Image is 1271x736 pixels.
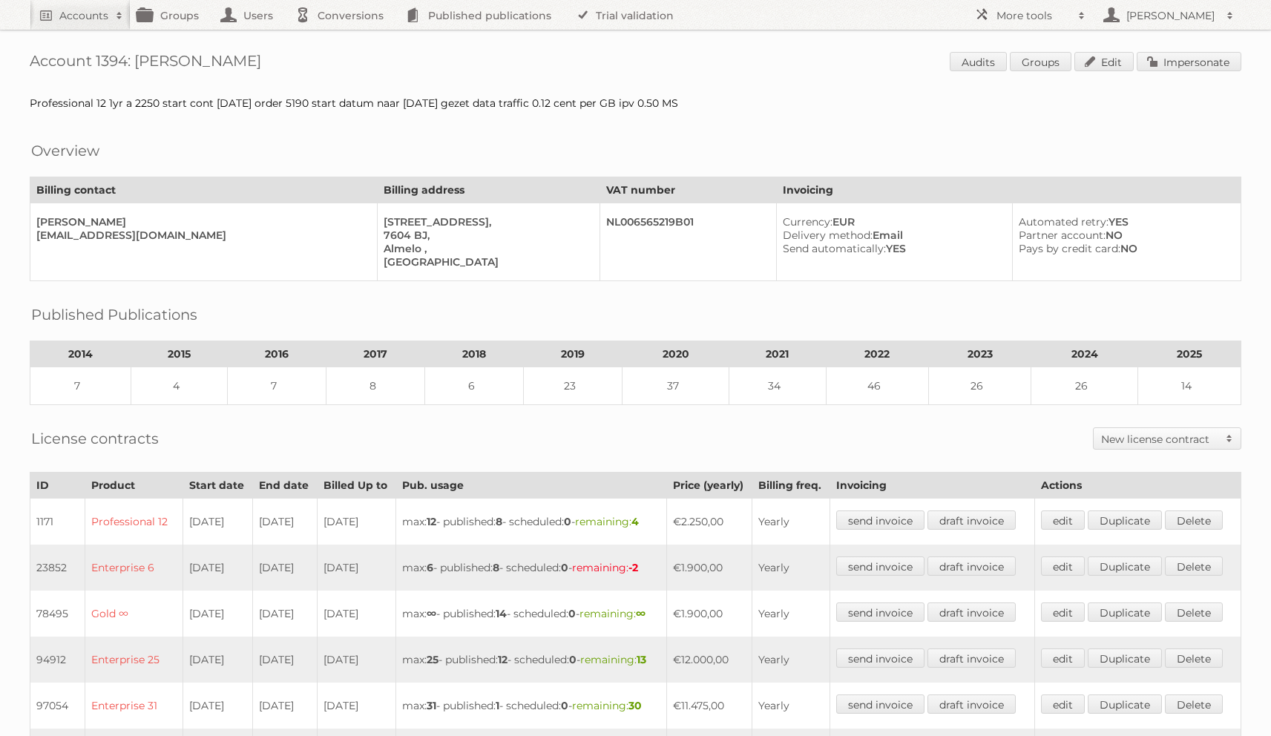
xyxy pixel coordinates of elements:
th: Invoicing [830,473,1034,499]
strong: 0 [569,653,577,666]
td: €2.250,00 [666,499,752,545]
td: 7 [30,367,131,405]
th: Billing contact [30,177,378,203]
td: €1.900,00 [666,545,752,591]
a: Impersonate [1137,52,1241,71]
a: Audits [950,52,1007,71]
td: €11.475,00 [666,683,752,729]
td: 14 [1138,367,1241,405]
td: [DATE] [317,637,395,683]
td: Yearly [752,683,830,729]
td: 4 [131,367,227,405]
a: edit [1041,510,1085,530]
strong: 0 [564,515,571,528]
td: 7 [228,367,326,405]
th: End date [252,473,317,499]
div: Almelo , [384,242,588,255]
a: draft invoice [927,648,1016,668]
th: 2023 [929,341,1031,367]
strong: 12 [498,653,508,666]
span: remaining: [580,653,646,666]
td: 78495 [30,591,85,637]
td: 1171 [30,499,85,545]
a: Duplicate [1088,648,1162,668]
span: Partner account: [1019,229,1106,242]
td: 34 [729,367,826,405]
strong: 0 [561,561,568,574]
a: Duplicate [1088,556,1162,576]
strong: 0 [568,607,576,620]
th: Invoicing [776,177,1241,203]
strong: 8 [493,561,499,574]
th: 2017 [326,341,425,367]
td: [DATE] [252,683,317,729]
th: 2015 [131,341,227,367]
h2: Accounts [59,8,108,23]
a: Groups [1010,52,1071,71]
td: max: - published: - scheduled: - [395,637,666,683]
h2: [PERSON_NAME] [1123,8,1219,23]
div: Professional 12 1yr a 2250 start cont [DATE] order 5190 start datum naar [DATE] gezet data traffi... [30,96,1241,110]
div: YES [1019,215,1229,229]
span: remaining: [579,607,646,620]
span: remaining: [572,699,642,712]
td: [DATE] [183,499,253,545]
td: 6 [425,367,524,405]
td: Gold ∞ [85,591,183,637]
td: 8 [326,367,425,405]
span: remaining: [575,515,639,528]
div: 7604 BJ, [384,229,588,242]
td: Enterprise 31 [85,683,183,729]
td: 23 [524,367,623,405]
td: max: - published: - scheduled: - [395,591,666,637]
td: €1.900,00 [666,591,752,637]
td: Yearly [752,591,830,637]
h1: Account 1394: [PERSON_NAME] [30,52,1241,74]
td: 37 [623,367,729,405]
strong: ∞ [636,607,646,620]
td: [DATE] [317,545,395,591]
th: 2018 [425,341,524,367]
td: max: - published: - scheduled: - [395,499,666,545]
th: Billing freq. [752,473,830,499]
th: 2019 [524,341,623,367]
th: Product [85,473,183,499]
th: Price (yearly) [666,473,752,499]
strong: 14 [496,607,507,620]
td: [DATE] [252,637,317,683]
span: remaining: [572,561,638,574]
th: VAT number [600,177,776,203]
strong: 30 [628,699,642,712]
a: send invoice [836,556,924,576]
span: Toggle [1218,428,1241,449]
strong: 8 [496,515,502,528]
div: [PERSON_NAME] [36,215,365,229]
a: edit [1041,556,1085,576]
td: NL006565219B01 [600,203,776,281]
h2: Overview [31,139,99,162]
td: [DATE] [183,683,253,729]
a: edit [1041,694,1085,714]
a: edit [1041,602,1085,622]
a: Delete [1165,648,1223,668]
div: [STREET_ADDRESS], [384,215,588,229]
th: Pub. usage [395,473,666,499]
a: Delete [1165,556,1223,576]
td: [DATE] [317,683,395,729]
div: Email [783,229,1000,242]
td: max: - published: - scheduled: - [395,545,666,591]
a: draft invoice [927,556,1016,576]
th: 2025 [1138,341,1241,367]
a: New license contract [1094,428,1241,449]
a: draft invoice [927,694,1016,714]
strong: ∞ [427,607,436,620]
a: Delete [1165,510,1223,530]
td: Enterprise 6 [85,545,183,591]
th: 2014 [30,341,131,367]
td: [DATE] [183,591,253,637]
td: Yearly [752,637,830,683]
strong: 31 [427,699,436,712]
th: 2021 [729,341,826,367]
h2: License contracts [31,427,159,450]
td: [DATE] [317,591,395,637]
